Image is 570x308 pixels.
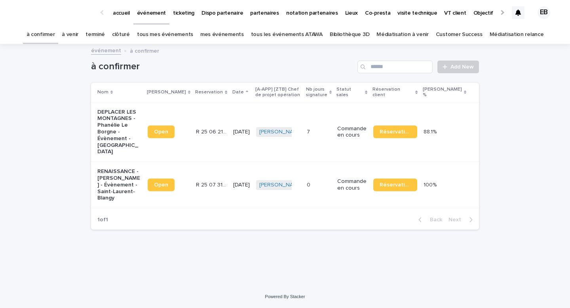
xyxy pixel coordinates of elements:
a: Réservation [373,179,417,191]
a: Open [148,179,175,191]
a: tous les événements ATAWA [251,25,323,44]
a: à venir [62,25,78,44]
p: Commande en cours [337,125,367,139]
a: tous mes événements [137,25,193,44]
p: Nb jours signature [306,85,327,100]
p: Réservation client [372,85,414,100]
p: [DATE] [233,129,250,135]
a: événement [91,46,121,55]
a: terminé [85,25,105,44]
p: Reservation [195,88,223,97]
a: Powered By Stacker [265,294,305,299]
span: Add New [450,64,474,70]
p: 0 [307,180,312,188]
p: R 25 06 2141 [196,127,228,135]
p: RENAISSANCE - [PERSON_NAME] - Évènement - Saint-Laurent-Blangy [97,168,141,202]
a: Add New [437,61,479,73]
a: clôturé [112,25,130,44]
span: Next [448,217,466,222]
span: Réservation [380,182,411,188]
span: Back [425,217,442,222]
a: mes événements [200,25,244,44]
p: Nom [97,88,108,97]
a: Médiatisation relance [490,25,544,44]
h1: à confirmer [91,61,354,72]
button: Next [445,216,479,223]
tr: RENAISSANCE - [PERSON_NAME] - Évènement - Saint-Laurent-BlangyOpenR 25 07 3179R 25 07 3179 [DATE]... [91,162,479,208]
p: Date [232,88,244,97]
p: Statut sales [336,85,363,100]
p: [DATE] [233,182,250,188]
p: DEPLACER LES MONTAGNES - Phanélie Le Borgne - Évènement - [GEOGRAPHIC_DATA] [97,109,141,156]
p: 88.1% [424,127,438,135]
p: Commande en cours [337,178,367,192]
p: [PERSON_NAME] [147,88,186,97]
p: 1 of 1 [91,210,114,230]
tr: DEPLACER LES MONTAGNES - Phanélie Le Borgne - Évènement - [GEOGRAPHIC_DATA]OpenR 25 06 2141R 25 0... [91,102,479,162]
img: Ls34BcGeRexTGTNfXpUC [16,5,93,21]
p: à confirmer [130,46,159,55]
a: à confirmer [27,25,55,44]
div: EB [538,6,550,19]
a: [PERSON_NAME] [259,129,302,135]
a: Médiatisation à venir [376,25,429,44]
span: Open [154,129,168,135]
p: [PERSON_NAME] % [423,85,462,100]
input: Search [357,61,433,73]
p: R 25 07 3179 [196,180,228,188]
a: Open [148,125,175,138]
button: Back [412,216,445,223]
p: [A-APP] [ZTB] Chef de projet opération [255,85,301,100]
p: 7 [307,127,312,135]
a: Bibliothèque 3D [330,25,369,44]
a: Réservation [373,125,417,138]
a: [PERSON_NAME] [259,182,302,188]
a: Customer Success [436,25,483,44]
p: 100% [424,180,438,188]
span: Réservation [380,129,411,135]
span: Open [154,182,168,188]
